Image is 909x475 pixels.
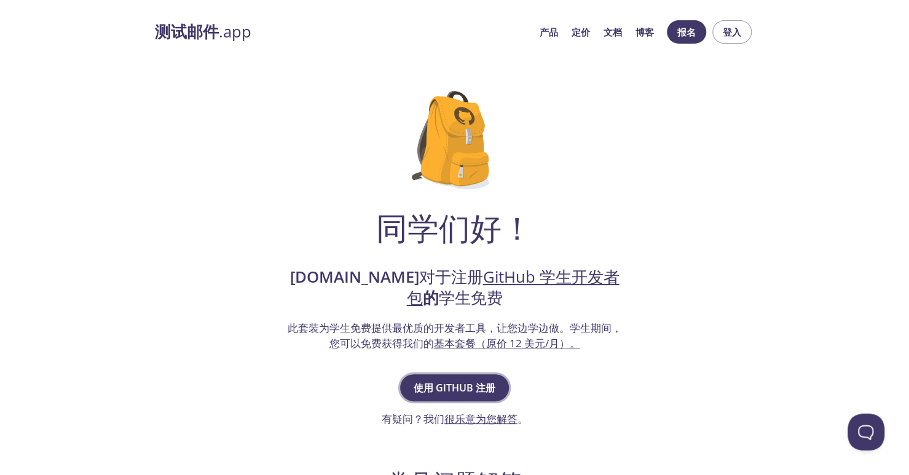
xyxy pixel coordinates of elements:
[219,21,251,42] font: .app
[423,287,439,308] font: 的
[636,24,654,40] a: 博客
[376,206,533,249] font: 同学们好！
[604,24,622,40] a: 文档
[155,22,530,42] a: 测试邮件.app
[400,374,509,401] button: 使用 GitHub 注册
[434,336,580,350] a: 基本套餐（原价 12 美元/月）。
[288,321,570,335] font: 此套装为学生免费提供最优质的开发者工具，让您边学边做。
[636,26,654,38] font: 博客
[407,266,620,308] a: GitHub 学生开发者包
[439,287,503,308] font: 学生免费
[604,26,622,38] font: 文档
[444,412,517,426] a: 很乐意为您解答
[419,266,483,288] font: 对于注册
[848,414,884,450] iframe: Help Scout Beacon - Open
[540,24,558,40] a: 产品
[572,26,590,38] font: 定价
[540,26,558,38] font: 产品
[572,24,590,40] a: 定价
[382,412,444,426] font: 有疑问？我们
[517,412,528,426] font: 。
[414,381,495,395] font: 使用 GitHub 注册
[667,20,706,44] button: 报名
[677,26,696,38] font: 报名
[290,266,419,288] font: [DOMAIN_NAME]
[412,91,497,189] img: github-student-backpack.png
[712,20,752,44] button: 登入
[723,26,741,38] font: 登入
[155,21,219,42] font: 测试邮件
